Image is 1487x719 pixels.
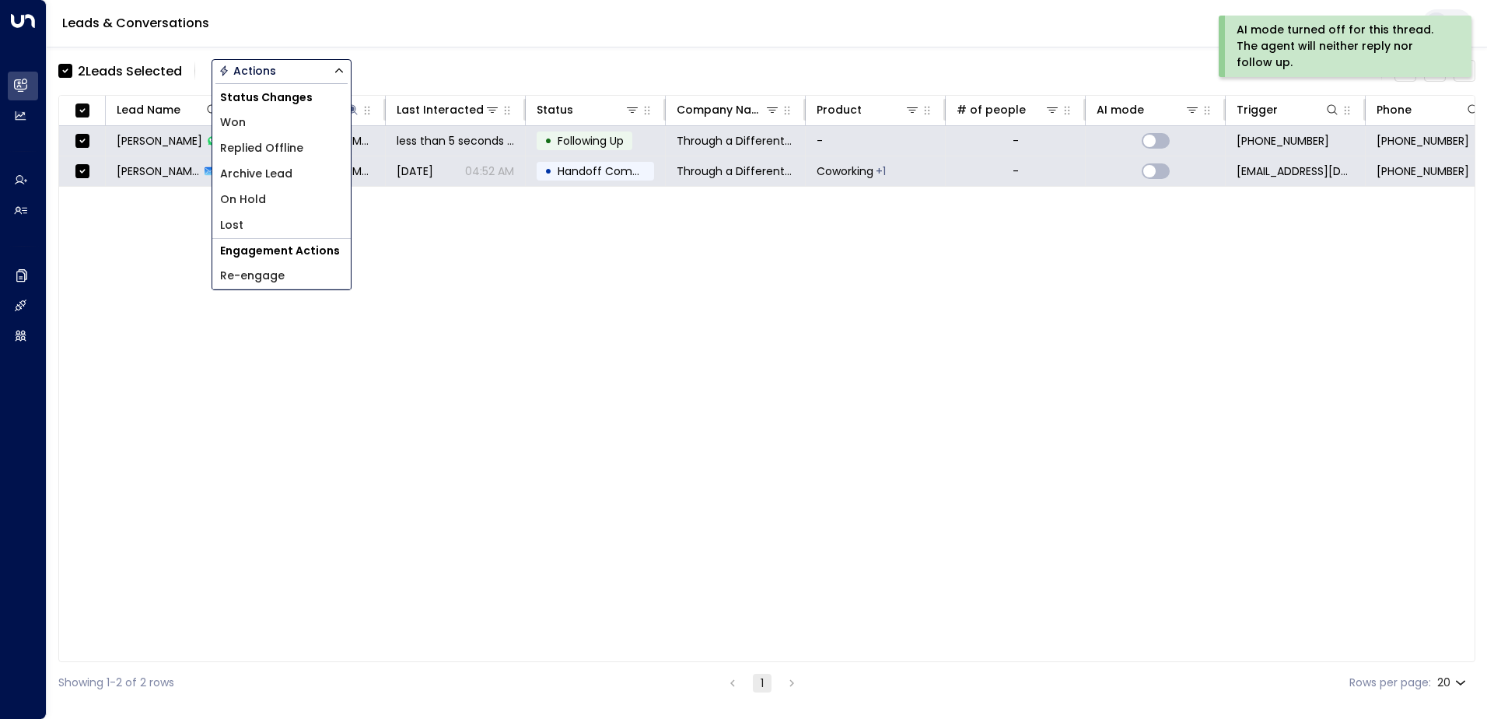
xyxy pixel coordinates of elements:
div: Day office [876,163,886,179]
span: Handoff Completed [558,163,667,179]
span: Following Up [558,133,624,149]
span: less than 5 seconds ago [397,133,514,149]
span: Lost [220,217,243,233]
div: Lead Name [117,100,220,119]
h1: Status Changes [212,86,351,110]
div: Button group with a nested menu [212,59,352,82]
div: Showing 1-2 of 2 rows [58,675,174,691]
span: Jocelyn Chandler-Hawkins [117,133,202,149]
p: 04:52 AM [465,163,514,179]
span: Through a Different Lens [677,133,794,149]
span: Toggle select row [72,162,92,181]
span: On Hold [220,191,266,208]
span: Through a Different Lens [677,163,794,179]
div: Last Interacted [397,100,500,119]
span: Toggle select all [72,101,92,121]
div: Actions [219,64,276,78]
span: Yesterday [397,163,433,179]
span: +447876112619 [1377,133,1469,149]
button: Actions [212,59,352,82]
div: • [544,128,552,154]
span: sales@newflex.com [1237,163,1354,179]
span: Toggle select row [72,132,92,151]
td: - [806,126,946,156]
div: AI mode turned off for this thread. The agent will neither reply nor follow up. [1237,22,1450,71]
div: 20 [1437,672,1469,694]
div: Phone [1377,100,1481,119]
div: Lead Name [117,100,180,119]
span: Archive Lead [220,166,292,182]
div: Trigger [1237,100,1340,119]
h1: Engagement Actions [212,239,351,263]
div: Product [817,100,920,119]
div: # of people [957,100,1060,119]
a: Leads & Conversations [62,14,209,32]
span: Re-engage [220,268,285,284]
div: • [544,158,552,184]
div: - [1013,133,1019,149]
div: Status [537,100,640,119]
div: AI mode [1097,100,1144,119]
span: Coworking [817,163,873,179]
span: +447876112619 [1377,163,1469,179]
div: Last Interacted [397,100,484,119]
span: Replied Offline [220,140,303,156]
div: - [1013,163,1019,179]
div: 2 Lead s Selected [78,61,182,81]
div: Company Name [677,100,780,119]
button: page 1 [753,674,771,693]
div: # of people [957,100,1026,119]
div: Trigger [1237,100,1278,119]
div: Company Name [677,100,764,119]
div: Phone [1377,100,1412,119]
div: Product [817,100,862,119]
label: Rows per page: [1349,675,1431,691]
span: +447876112619 [1237,133,1329,149]
div: Status [537,100,573,119]
div: AI mode [1097,100,1200,119]
span: Jocelyn Chandler-Hawkins [117,163,200,179]
nav: pagination navigation [723,673,802,693]
span: Won [220,114,246,131]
